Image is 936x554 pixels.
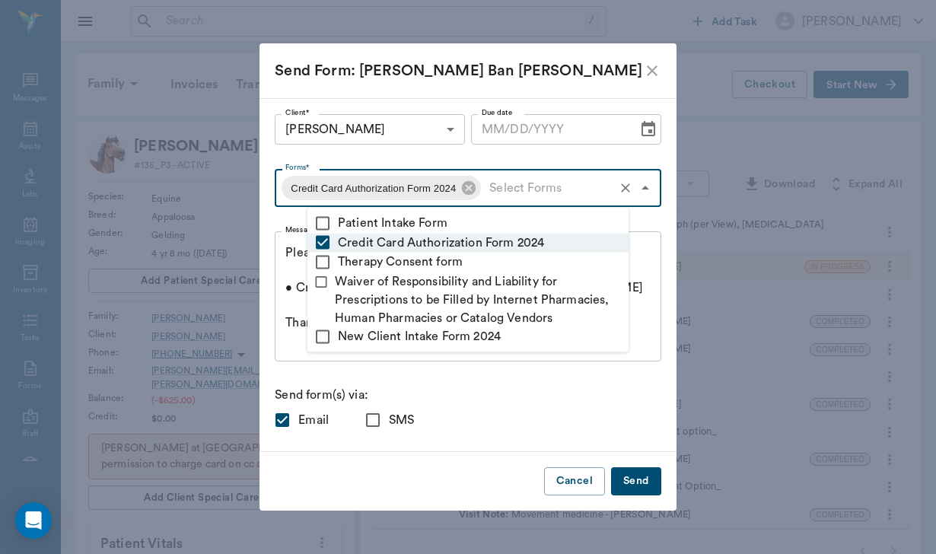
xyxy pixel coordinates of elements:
[389,411,414,429] span: SMS
[307,253,629,272] li: Therapy Consent form
[307,214,629,234] li: Patient Intake Form
[298,411,329,429] span: Email
[633,114,664,145] button: Choose date
[282,176,481,200] div: Credit Card Authorization Form 2024
[275,386,661,404] p: Send form(s) via:
[483,177,611,199] input: Select Forms
[615,177,636,199] button: Clear
[285,162,310,173] label: Forms*
[282,180,465,197] span: Credit Card Authorization Form 2024
[275,59,642,83] div: Send Form: [PERSON_NAME] Ban [PERSON_NAME]
[307,326,629,346] li: New Client Intake Form 2024
[544,467,605,495] button: Cancel
[611,467,661,495] button: Send
[285,224,316,235] label: Message
[307,272,629,326] li: Waiver of Responsibility and Liability for Prescriptions to be Filled by Internet Pharmacies, Hum...
[471,114,627,145] input: MM/DD/YYYY
[285,244,650,349] textarea: Please complete the following forms before your visit: • Credit Card Authorization Form 2024: [UR...
[482,107,512,118] label: Due date
[285,107,309,118] label: Client*
[307,233,629,253] li: Credit Card Authorization Form 2024
[643,62,661,80] button: close
[275,114,465,145] div: [PERSON_NAME]
[635,177,656,199] button: Close
[15,502,52,539] div: Open Intercom Messenger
